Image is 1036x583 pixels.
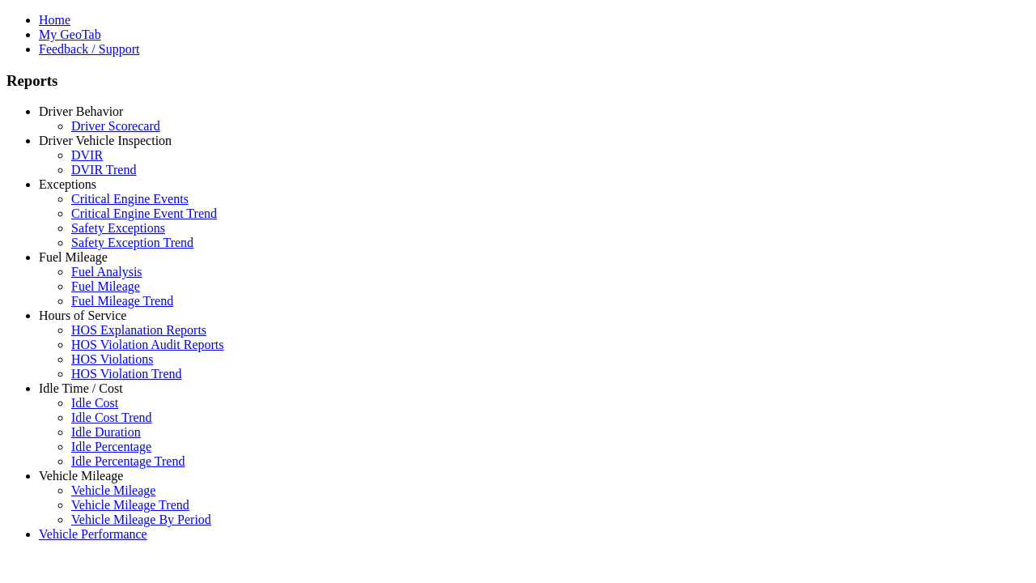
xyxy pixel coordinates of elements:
a: Exceptions [39,177,96,191]
a: Vehicle Mileage By Period [71,513,211,526]
a: HOS Violation Trend [71,367,182,381]
a: HOS Violations [71,352,153,366]
a: Idle Cost Trend [71,411,152,424]
a: DVIR [71,148,103,162]
a: Hours of Service [39,309,126,322]
a: Driver Behavior [39,104,123,118]
a: Driver Vehicle Inspection [39,134,172,147]
a: Critical Engine Event Trend [71,206,217,220]
a: Idle Percentage [71,440,151,453]
a: Feedback / Support [39,42,139,56]
a: Idle Cost [71,396,118,410]
a: Fuel Analysis [71,265,142,279]
a: Vehicle Mileage [71,483,155,497]
a: Fuel Mileage [71,279,140,293]
a: Safety Exception Trend [71,236,193,249]
a: DVIR Trend [71,163,136,177]
a: Critical Engine Events [71,192,189,206]
a: Safety Exceptions [71,221,165,235]
a: HOS Explanation Reports [71,323,206,337]
a: Vehicle Performance [39,527,147,541]
a: Home [39,13,70,27]
a: My GeoTab [39,28,101,41]
a: Vehicle Mileage [39,469,123,483]
h3: Reports [6,72,1030,90]
a: Idle Time / Cost [39,381,123,395]
a: Idle Percentage Trend [71,454,185,468]
a: Fuel Mileage Trend [71,294,173,308]
a: Driver Scorecard [71,119,160,133]
a: Fuel Mileage [39,250,108,264]
a: HOS Violation Audit Reports [71,338,224,351]
a: Vehicle Mileage Trend [71,498,189,512]
a: Idle Duration [71,425,141,439]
